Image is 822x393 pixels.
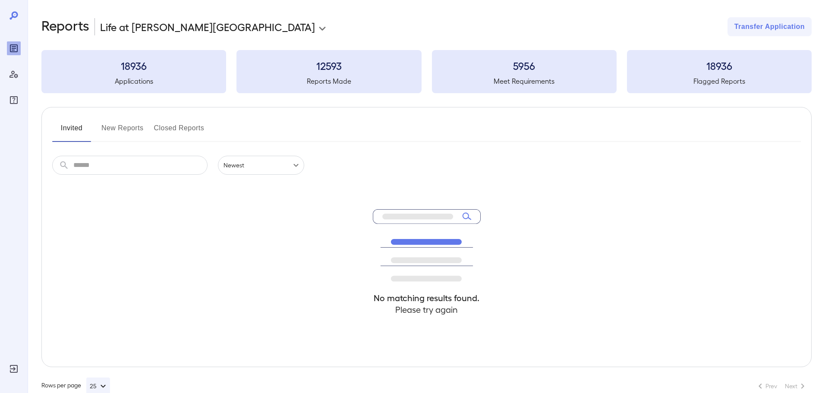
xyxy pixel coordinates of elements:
[236,59,421,72] h3: 12593
[100,20,315,34] p: Life at [PERSON_NAME][GEOGRAPHIC_DATA]
[627,76,812,86] h5: Flagged Reports
[7,67,21,81] div: Manage Users
[627,59,812,72] h3: 18936
[41,50,812,93] summary: 18936Applications12593Reports Made5956Meet Requirements18936Flagged Reports
[41,59,226,72] h3: 18936
[154,121,205,142] button: Closed Reports
[236,76,421,86] h5: Reports Made
[373,292,481,304] h4: No matching results found.
[7,93,21,107] div: FAQ
[432,59,617,72] h3: 5956
[41,17,89,36] h2: Reports
[52,121,91,142] button: Invited
[728,17,812,36] button: Transfer Application
[41,76,226,86] h5: Applications
[7,41,21,55] div: Reports
[101,121,144,142] button: New Reports
[373,304,481,315] h4: Please try again
[751,379,812,393] nav: pagination navigation
[432,76,617,86] h5: Meet Requirements
[218,156,304,175] div: Newest
[7,362,21,376] div: Log Out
